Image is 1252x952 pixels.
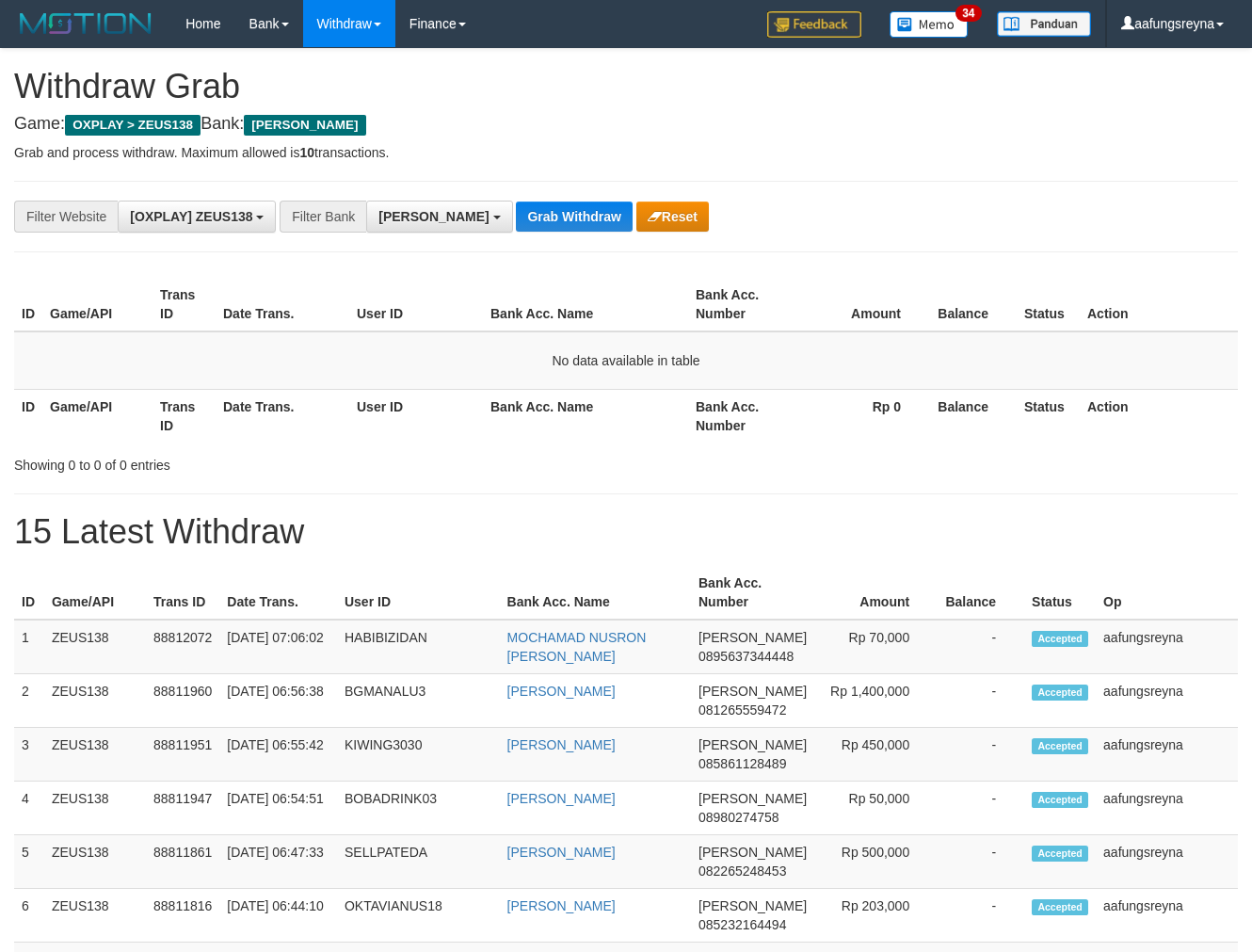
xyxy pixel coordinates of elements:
td: 1 [14,620,44,674]
td: ZEUS138 [44,835,146,889]
td: OKTAVIANUS18 [337,889,500,943]
th: Bank Acc. Name [500,566,691,620]
td: - [938,620,1024,674]
button: [PERSON_NAME] [366,201,512,233]
th: Status [1024,566,1096,620]
th: User ID [349,389,483,443]
td: SELLPATEDA [337,835,500,889]
span: Copy 082265248453 to clipboard [698,863,786,879]
p: Grab and process withdraw. Maximum allowed is transactions. [14,143,1238,162]
td: aafungsreyna [1096,620,1238,674]
td: [DATE] 07:06:02 [219,620,337,674]
a: MOCHAMAD NUSRON [PERSON_NAME] [507,630,647,664]
span: [PERSON_NAME] [244,115,365,136]
td: - [938,674,1024,728]
td: HABIBIZIDAN [337,620,500,674]
th: ID [14,566,44,620]
th: Status [1017,278,1080,331]
span: [PERSON_NAME] [378,209,489,224]
div: Filter Bank [280,201,366,233]
button: Reset [636,202,709,232]
td: BOBADRINK03 [337,782,500,835]
td: [DATE] 06:44:10 [219,889,337,943]
a: [PERSON_NAME] [507,791,616,806]
td: 88811947 [146,782,219,835]
th: Trans ID [146,566,219,620]
td: ZEUS138 [44,674,146,728]
td: - [938,835,1024,889]
span: [PERSON_NAME] [698,737,807,752]
img: panduan.png [997,11,1091,37]
span: Copy 085861128489 to clipboard [698,756,786,771]
td: 88811960 [146,674,219,728]
td: 88811951 [146,728,219,782]
th: Bank Acc. Number [688,278,798,331]
th: Game/API [44,566,146,620]
td: 6 [14,889,44,943]
span: [PERSON_NAME] [698,630,807,645]
th: ID [14,278,42,331]
th: Date Trans. [219,566,337,620]
span: Accepted [1032,792,1088,808]
th: Bank Acc. Number [688,389,798,443]
td: ZEUS138 [44,782,146,835]
img: MOTION_logo.png [14,9,157,38]
h1: Withdraw Grab [14,68,1238,105]
span: Copy 0895637344448 to clipboard [698,649,794,664]
td: 88812072 [146,620,219,674]
td: 5 [14,835,44,889]
td: No data available in table [14,331,1238,390]
th: User ID [337,566,500,620]
td: 88811816 [146,889,219,943]
a: [PERSON_NAME] [507,737,616,752]
span: 34 [955,5,981,22]
td: - [938,889,1024,943]
span: Accepted [1032,685,1088,701]
td: [DATE] 06:56:38 [219,674,337,728]
td: Rp 500,000 [814,835,938,889]
th: Date Trans. [216,278,349,331]
td: ZEUS138 [44,889,146,943]
span: [PERSON_NAME] [698,898,807,913]
td: aafungsreyna [1096,835,1238,889]
td: Rp 203,000 [814,889,938,943]
td: [DATE] 06:55:42 [219,728,337,782]
img: Button%20Memo.svg [890,11,969,38]
th: Game/API [42,389,152,443]
span: Accepted [1032,899,1088,915]
h4: Game: Bank: [14,115,1238,134]
th: Amount [814,566,938,620]
th: Balance [929,278,1017,331]
td: BGMANALU3 [337,674,500,728]
th: Status [1017,389,1080,443]
th: Balance [938,566,1024,620]
td: aafungsreyna [1096,889,1238,943]
td: 4 [14,782,44,835]
span: Copy 081265559472 to clipboard [698,702,786,718]
td: 2 [14,674,44,728]
th: Bank Acc. Number [691,566,814,620]
th: Date Trans. [216,389,349,443]
td: aafungsreyna [1096,782,1238,835]
td: ZEUS138 [44,728,146,782]
th: Game/API [42,278,152,331]
th: Action [1080,389,1238,443]
td: Rp 70,000 [814,620,938,674]
img: Feedback.jpg [767,11,861,38]
td: Rp 450,000 [814,728,938,782]
span: [PERSON_NAME] [698,845,807,860]
th: Trans ID [152,389,216,443]
div: Showing 0 to 0 of 0 entries [14,448,507,475]
th: Trans ID [152,278,216,331]
th: Balance [929,389,1017,443]
span: OXPLAY > ZEUS138 [65,115,201,136]
td: - [938,728,1024,782]
span: Copy 08980274758 to clipboard [698,810,779,825]
th: Bank Acc. Name [483,278,688,331]
td: [DATE] 06:54:51 [219,782,337,835]
h1: 15 Latest Withdraw [14,513,1238,551]
td: [DATE] 06:47:33 [219,835,337,889]
span: [PERSON_NAME] [698,791,807,806]
span: Accepted [1032,846,1088,862]
div: Filter Website [14,201,118,233]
